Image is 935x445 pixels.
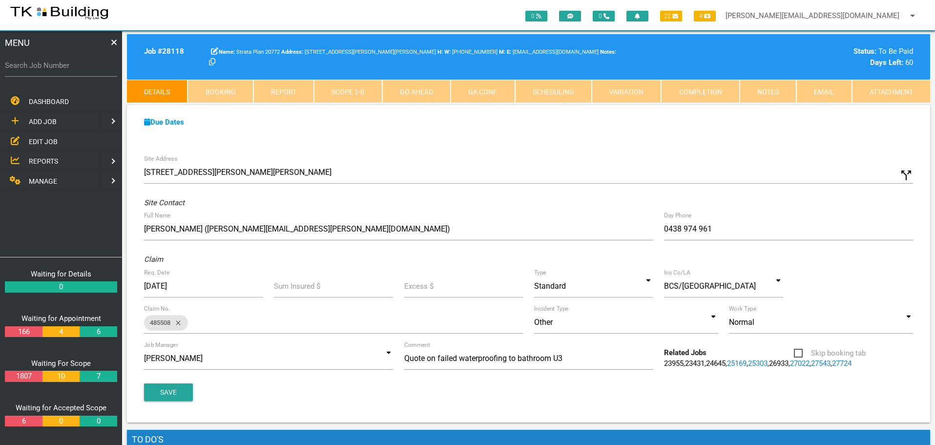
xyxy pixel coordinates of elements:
[144,383,193,401] button: Save
[42,416,80,427] a: 0
[219,49,235,55] b: Name:
[853,47,876,56] b: Status:
[170,315,182,331] i: close
[534,304,568,313] label: Incident Type
[5,60,117,71] label: Search Job Number
[5,36,30,49] span: MENU
[10,5,109,21] img: s3file
[42,371,80,382] a: 10
[5,371,42,382] a: 1807
[811,359,831,368] a: 27543
[80,416,117,427] a: 0
[5,281,117,293] a: 0
[281,49,303,55] b: Address:
[5,326,42,338] a: 166
[769,359,789,368] a: 26933
[127,80,187,103] a: Details
[706,359,726,368] a: 24645
[444,49,498,55] span: Melissa Thom
[80,326,117,338] a: 6
[593,11,615,21] span: 0
[729,304,756,313] label: Work Type
[29,98,69,106] span: DASHBOARD
[42,326,80,338] a: 4
[515,80,592,103] a: Scheduling
[209,58,215,67] a: Click here copy customer information.
[507,49,599,55] span: [EMAIL_ADDRESS][DOMAIN_NAME]
[437,49,443,55] b: H:
[592,80,661,103] a: Variation
[219,49,280,55] span: Strata Plan 20772
[832,359,852,368] a: 27724
[852,80,930,103] a: Attachment
[499,49,505,55] b: M:
[664,348,706,357] b: Related Jobs
[144,154,177,163] label: Site Address
[29,118,57,126] span: ADD JOB
[253,80,314,103] a: Report
[404,340,430,349] label: Comment
[794,347,866,360] span: Skip booking tab
[660,11,682,21] span: 22
[29,137,58,145] span: EDIT JOB
[21,314,101,323] a: Waiting for Appointment
[525,11,547,21] span: 0
[727,359,747,368] a: 25169
[144,340,178,349] label: Job Manager
[664,211,692,220] label: Day Phone
[790,359,810,368] a: 27022
[274,281,320,292] label: Sum Insured $
[659,347,789,369] div: , , , , , , , ,
[314,80,382,103] a: Scope 1-0
[5,416,42,427] a: 6
[534,268,546,277] label: Type
[661,80,739,103] a: Completion
[664,359,684,368] a: 23955
[444,49,451,55] b: W:
[144,255,163,264] i: Claim
[451,80,515,103] a: GA Conf
[281,49,436,55] span: [STREET_ADDRESS][PERSON_NAME][PERSON_NAME]
[144,118,184,127] a: Due Dates
[144,198,185,207] i: Site Contact
[870,58,903,67] b: Days Left:
[664,268,690,277] label: Ins Co/LA
[382,80,451,103] a: Go Ahead
[80,371,117,382] a: 7
[685,359,705,368] a: 23431
[600,49,616,55] b: Notes:
[694,11,716,21] span: 4
[404,281,434,292] label: Excess $
[29,177,57,185] span: MANAGE
[29,157,58,165] span: REPORTS
[144,268,169,277] label: Req. Date
[31,359,91,368] a: Waiting For Scope
[729,46,913,68] div: To Be Paid 60
[144,211,170,220] label: Full Name
[144,47,184,56] b: Job # 28118
[748,359,768,368] a: 25303
[31,270,91,278] a: Waiting for Details
[144,304,170,313] label: Claim No.
[16,403,106,412] a: Waiting for Accepted Scope
[144,315,188,331] div: 485508
[507,49,511,55] b: E:
[899,168,914,183] i: Click to show custom address field
[740,80,796,103] a: Notes
[187,80,253,103] a: Booking
[796,80,852,103] a: Email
